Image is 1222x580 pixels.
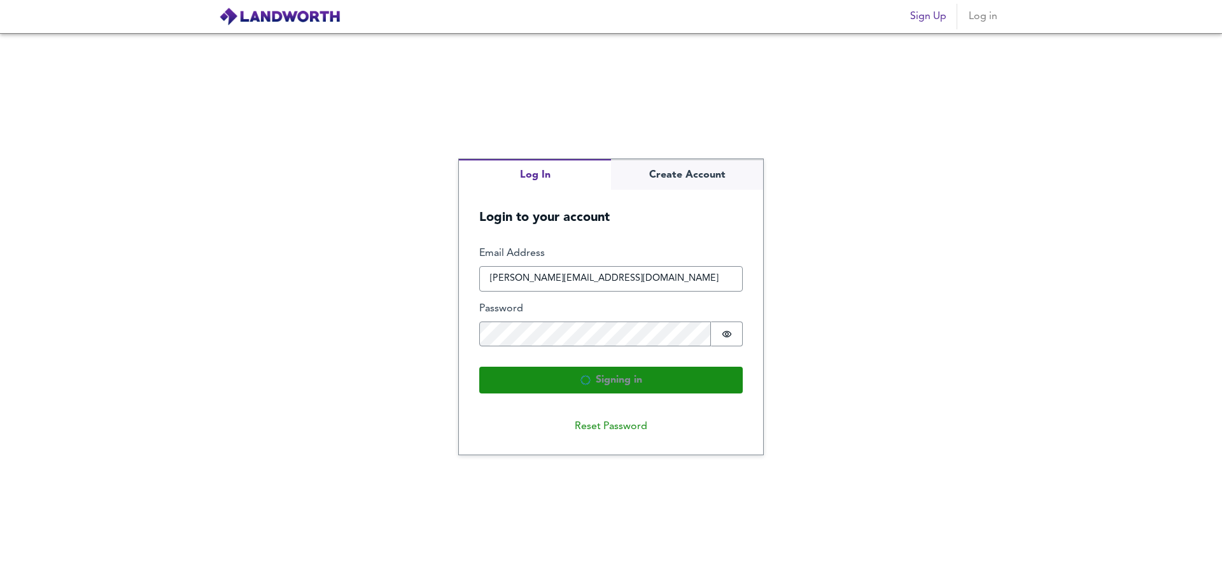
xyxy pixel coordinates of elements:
[611,159,763,190] button: Create Account
[219,7,341,26] img: logo
[565,414,657,439] button: Reset Password
[711,322,743,347] button: Show password
[459,159,611,190] button: Log In
[479,266,743,292] input: e.g. joe@bloggs.com
[479,367,743,393] button: Signing in
[479,302,743,316] label: Password
[967,8,998,25] span: Log in
[580,372,642,388] span: Signing in
[962,4,1003,29] button: Log in
[905,4,952,29] button: Sign Up
[479,246,743,261] label: Email Address
[459,190,763,226] h5: Login to your account
[910,8,946,25] span: Sign Up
